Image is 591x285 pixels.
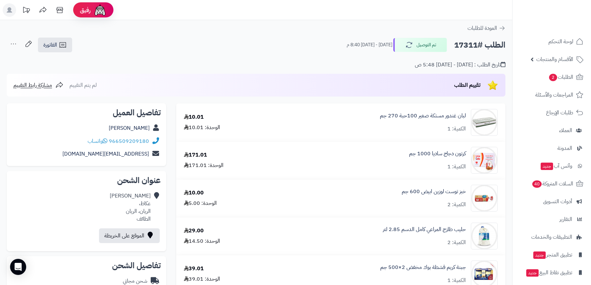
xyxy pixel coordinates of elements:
div: الوحدة: 14.50 [184,237,220,245]
span: الطلبات [548,72,573,82]
div: تاريخ الطلب : [DATE] - [DATE] 5:48 ص [415,61,505,69]
span: تطبيق نقاط البيع [526,268,572,277]
img: 231687683956884d204b15f120a616788953-90x90.jpg [471,223,497,249]
a: الطلبات2 [516,69,587,85]
div: [PERSON_NAME] عكاظ، الريان، الريان الطائف [110,192,151,223]
img: 12098bb14236aa663b51cc43fe6099d0b61b-90x90.jpg [471,147,497,174]
a: طلبات الإرجاع [516,105,587,121]
img: 1346161d17c4fed3312b52129efa6e1b84aa-90x90.jpg [471,185,497,212]
h2: عنوان الشحن [12,176,161,184]
a: وآتس آبجديد [516,158,587,174]
a: واتساب [88,137,107,145]
span: رفيق [80,6,91,14]
span: وآتس آب [540,161,572,171]
a: المراجعات والأسئلة [516,87,587,103]
span: طلبات الإرجاع [546,108,573,117]
span: السلات المتروكة [532,179,573,188]
h2: تفاصيل الشحن [12,262,161,270]
div: الكمية: 2 [447,239,466,246]
span: أدوات التسويق [543,197,572,206]
div: 29.00 [184,227,204,235]
div: 171.01 [184,151,207,159]
a: جبنة كريم قشطة بوك مخفض 2×500 جم [380,264,466,271]
h2: الطلب #17311 [454,38,505,52]
div: الوحدة: 39.01 [184,275,220,283]
a: الموقع على الخريطة [99,228,160,243]
a: حليب طازج المراعي كامل الدسم 2.85 لتر [383,226,466,233]
a: السلات المتروكة40 [516,176,587,192]
span: جديد [526,269,539,277]
button: تم التوصيل [393,38,447,52]
div: الكمية: 1 [447,163,466,171]
div: Open Intercom Messenger [10,259,26,275]
div: الكمية: 2 [447,201,466,209]
img: 1664631413-8ba98025-ed0b-4607-97a9-9f2adb2e6b65.__CR0,0,600,600_PT0_SX300_V1___-90x90.jpg [471,109,497,136]
img: ai-face.png [93,3,107,17]
span: لم يتم التقييم [69,81,97,89]
a: التقارير [516,211,587,227]
div: الكمية: 1 [447,277,466,284]
div: 10.01 [184,113,204,121]
span: 2 [549,74,557,81]
a: الفاتورة [38,38,72,52]
a: مشاركة رابط التقييم [13,81,63,89]
a: [PERSON_NAME] [109,124,150,132]
span: التطبيقات والخدمات [531,232,572,242]
small: [DATE] - [DATE] 8:40 م [347,42,392,48]
a: أدوات التسويق [516,193,587,210]
a: خبز توست لوزين ابيض 600 جم [402,188,466,195]
span: الفاتورة [43,41,57,49]
a: لوحة التحكم [516,34,587,50]
div: 10.00 [184,189,204,197]
a: العودة للطلبات [467,24,505,32]
div: الوحدة: 5.00 [184,199,217,207]
span: المدونة [557,144,572,153]
a: [EMAIL_ADDRESS][DOMAIN_NAME] [62,150,149,158]
span: تقييم الطلب [454,81,481,89]
span: المراجعات والأسئلة [535,90,573,100]
span: مشاركة رابط التقييم [13,81,52,89]
a: المدونة [516,140,587,156]
h2: تفاصيل العميل [12,109,161,117]
div: الوحدة: 10.01 [184,124,220,131]
span: جديد [541,163,553,170]
span: التقارير [559,215,572,224]
span: الأقسام والمنتجات [536,55,573,64]
span: تطبيق المتجر [533,250,572,260]
a: 966509209180 [109,137,149,145]
img: logo-2.png [545,16,585,30]
a: تطبيق نقاط البيعجديد [516,265,587,281]
div: 39.01 [184,265,204,273]
div: شحن مجاني [123,277,147,285]
span: 40 [532,180,542,188]
span: العملاء [559,126,572,135]
a: العملاء [516,122,587,138]
div: الكمية: 1 [447,125,466,133]
span: لوحة التحكم [548,37,573,46]
a: تحديثات المنصة [18,3,35,18]
span: جديد [533,251,546,259]
a: لبان غندور مستكة صغير 100حبة 270 جم [380,112,466,120]
a: التطبيقات والخدمات [516,229,587,245]
a: كرتون دجاج ساديا 1000 جم [409,150,466,158]
span: العودة للطلبات [467,24,497,32]
div: الوحدة: 171.01 [184,162,224,169]
a: تطبيق المتجرجديد [516,247,587,263]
